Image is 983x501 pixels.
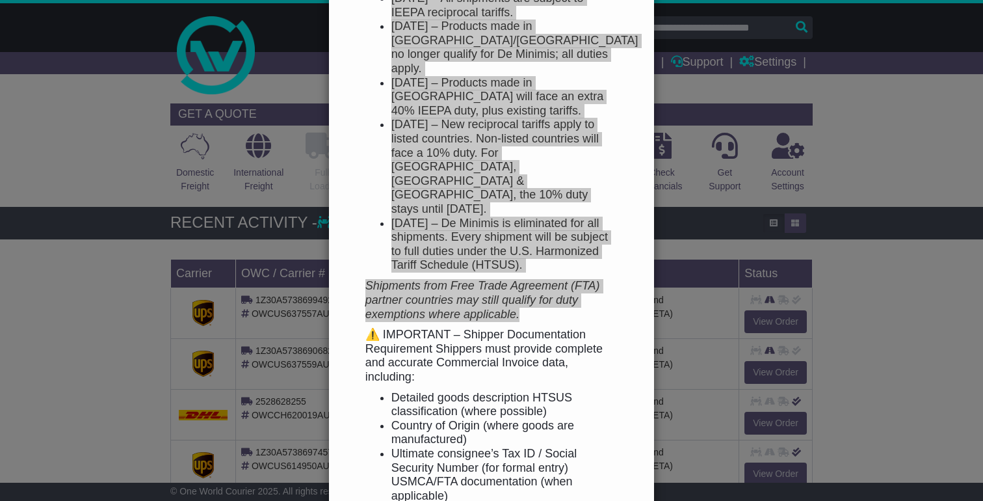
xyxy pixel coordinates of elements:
[365,328,618,384] p: ⚠️ IMPORTANT – Shipper Documentation Requirement Shippers must provide complete and accurate Comm...
[365,279,600,320] em: Shipments from Free Trade Agreement (FTA) partner countries may still qualify for duty exemptions...
[391,217,618,273] li: [DATE] – De Minimis is eliminated for all shipments. Every shipment will be subject to full dutie...
[391,419,618,447] li: Country of Origin (where goods are manufactured)
[391,76,618,118] li: [DATE] – Products made in [GEOGRAPHIC_DATA] will face an extra 40% IEEPA duty, plus existing tari...
[391,20,618,75] li: [DATE] – Products made in [GEOGRAPHIC_DATA]/[GEOGRAPHIC_DATA] no longer qualify for De Minimis; a...
[391,391,618,419] li: Detailed goods description HTSUS classification (where possible)
[391,118,618,216] li: [DATE] – New reciprocal tariffs apply to listed countries. Non-listed countries will face a 10% d...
